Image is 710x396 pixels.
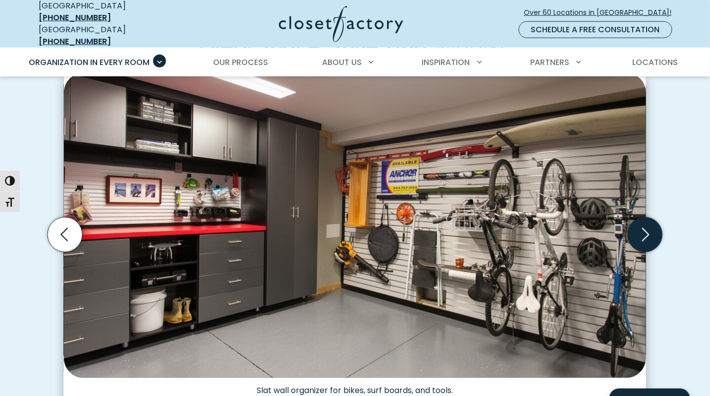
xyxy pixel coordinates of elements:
[213,57,268,68] span: Our Process
[632,57,678,68] span: Locations
[64,73,646,378] img: Custom garage slatwall organizer for bikes, surf boards, and tools
[322,57,362,68] span: About Us
[39,36,111,47] a: [PHONE_NUMBER]
[524,4,680,21] a: Over 60 Locations in [GEOGRAPHIC_DATA]!
[279,6,403,42] img: Closet Factory Logo
[422,57,470,68] span: Inspiration
[44,213,86,256] button: Previous slide
[39,24,183,48] div: [GEOGRAPHIC_DATA]
[64,378,646,396] figcaption: Slat wall organizer for bikes, surf boards, and tools.
[524,7,680,18] span: Over 60 Locations in [GEOGRAPHIC_DATA]!
[624,213,666,256] button: Next slide
[22,49,688,76] nav: Primary Menu
[530,57,569,68] span: Partners
[39,12,111,23] a: [PHONE_NUMBER]
[29,57,150,68] span: Organization in Every Room
[519,21,672,38] a: Schedule a Free Consultation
